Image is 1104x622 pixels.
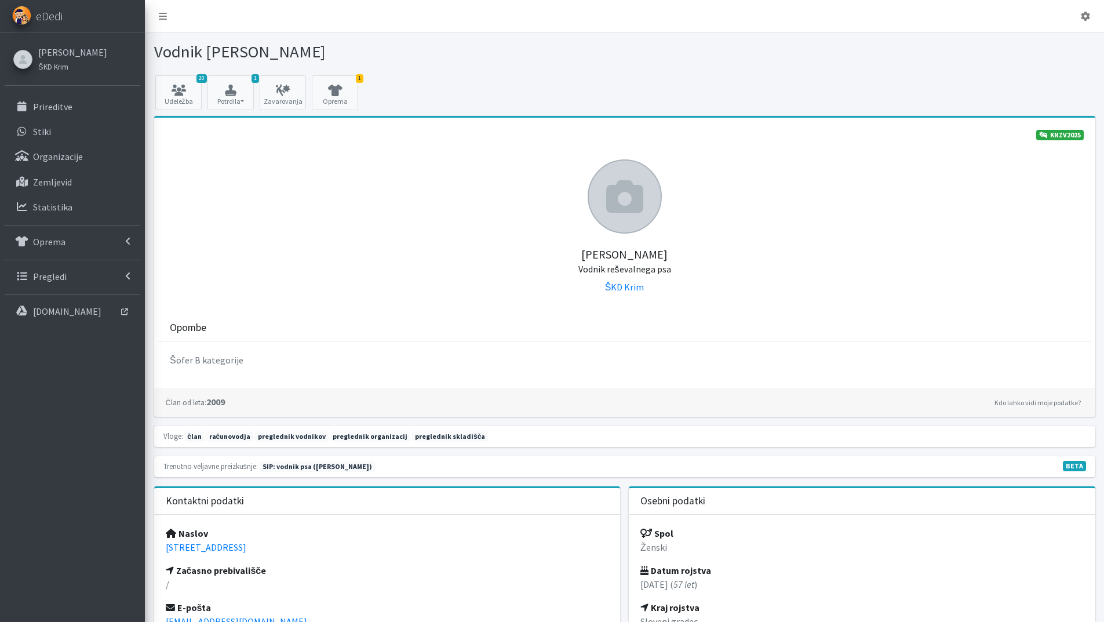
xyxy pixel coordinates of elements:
a: ŠKD Krim [38,59,107,73]
span: eDedi [36,8,63,25]
small: Član od leta: [166,398,206,407]
a: Stiki [5,120,140,143]
span: 1 [356,74,363,83]
span: V fazi razvoja [1063,461,1086,471]
strong: Spol [640,528,673,539]
a: 1 Oprema [312,75,358,110]
a: Zemljevid [5,170,140,194]
a: Pregledi [5,265,140,288]
a: [STREET_ADDRESS] [166,541,246,553]
p: [DOMAIN_NAME] [33,305,101,317]
span: računovodja [206,431,253,442]
h3: Kontaktni podatki [166,495,244,507]
a: Prireditve [5,95,140,118]
p: Ženski [640,540,1084,554]
p: Statistika [33,201,72,213]
small: Vodnik reševalnega psa [578,263,671,275]
a: ŠKD Krim [605,281,644,293]
strong: Kraj rojstva [640,602,699,613]
a: 20 Udeležba [155,75,202,110]
strong: Naslov [166,528,208,539]
small: Trenutno veljavne preizkušnje: [163,461,258,471]
h3: Opombe [170,322,206,334]
em: 57 let [673,579,694,590]
p: Prireditve [33,101,72,112]
strong: E-pošta [166,602,212,613]
span: Naslednja preizkušnja: jesen 2026 [260,461,375,472]
button: 1 Potrdila [207,75,254,110]
span: preglednik skladišča [412,431,488,442]
img: eDedi [12,6,31,25]
span: član [185,431,205,442]
small: Vloge: [163,431,183,441]
strong: Datum rojstva [640,565,711,576]
p: Organizacije [33,151,83,162]
span: 20 [196,74,207,83]
strong: 2009 [166,396,225,408]
p: / [166,577,609,591]
a: KNZV2025 [1036,130,1084,140]
a: Zavarovanja [260,75,306,110]
a: [DOMAIN_NAME] [5,300,140,323]
a: Statistika [5,195,140,219]
p: Pregledi [33,271,67,282]
h5: [PERSON_NAME] [166,234,1084,275]
h3: Osebni podatki [640,495,705,507]
p: Stiki [33,126,51,137]
span: preglednik organizacij [330,431,411,442]
span: 1 [252,74,259,83]
small: ŠKD Krim [38,62,68,71]
p: Zemljevid [33,176,72,188]
p: Šofer B kategorije [170,353,1079,367]
p: Oprema [33,236,65,248]
a: Organizacije [5,145,140,168]
h1: Vodnik [PERSON_NAME] [154,42,621,62]
a: Kdo lahko vidi moje podatke? [992,396,1084,410]
a: Oprema [5,230,140,253]
p: [DATE] ( ) [640,577,1084,591]
span: preglednik vodnikov [255,431,329,442]
a: [PERSON_NAME] [38,45,107,59]
strong: Začasno prebivališče [166,565,267,576]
